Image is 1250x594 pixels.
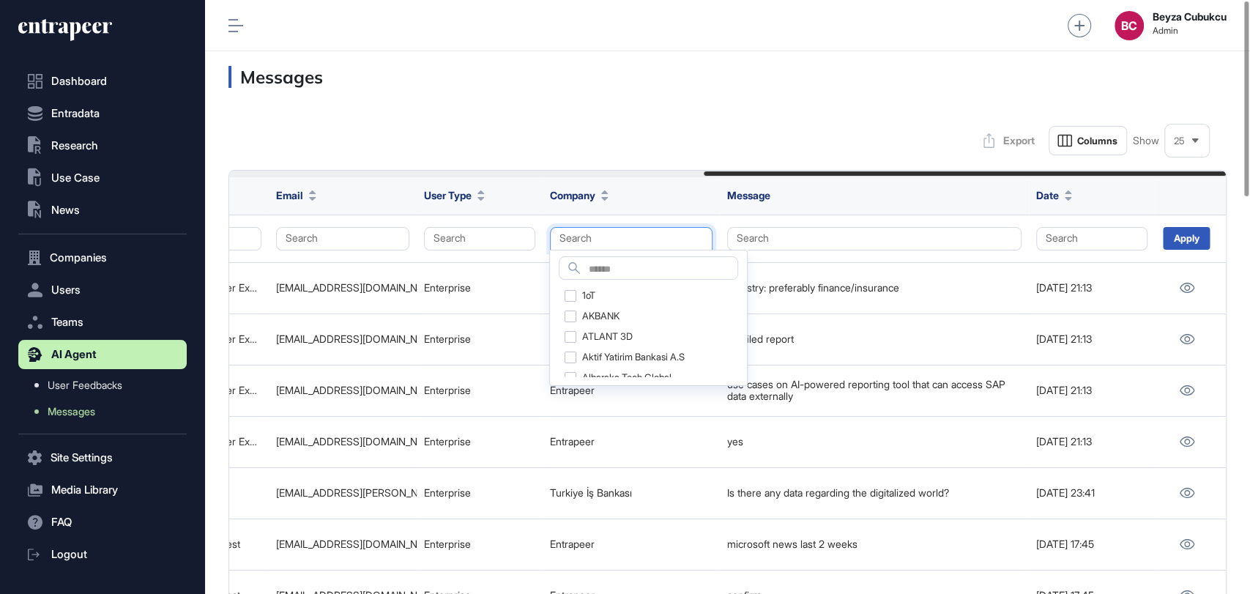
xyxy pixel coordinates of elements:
[276,227,409,250] button: Search
[51,204,80,216] span: News
[276,282,409,294] div: [EMAIL_ADDRESS][DOMAIN_NAME]
[424,227,535,250] button: Search
[276,538,409,550] div: [EMAIL_ADDRESS][DOMAIN_NAME]
[51,452,113,464] span: Site Settings
[18,340,187,369] button: AI Agent
[550,486,632,499] a: Turkiye İş Bankası
[1077,135,1117,146] span: Columns
[1036,436,1147,448] div: [DATE] 21:13
[18,243,187,272] button: Companies
[26,398,187,425] a: Messages
[18,163,187,193] button: Use Case
[1036,188,1072,203] button: Date
[727,282,1022,294] div: Industry: preferably finance/insurance
[550,435,595,448] a: Entrapeer
[727,487,1022,499] div: Is there any data regarding the digitalized world?
[1133,135,1159,146] span: Show
[424,538,535,550] div: Enterprise
[18,308,187,337] button: Teams
[1163,227,1210,250] div: Apply
[1036,188,1059,203] span: Date
[18,508,187,537] button: FAQ
[424,487,535,499] div: Enterprise
[424,282,535,294] div: Enterprise
[276,385,409,396] div: [EMAIL_ADDRESS][DOMAIN_NAME]
[424,188,485,203] button: User Type
[1036,538,1147,550] div: [DATE] 17:45
[18,475,187,505] button: Media Library
[276,188,316,203] button: Email
[276,333,409,345] div: [EMAIL_ADDRESS][DOMAIN_NAME]
[48,406,95,417] span: Messages
[228,66,1227,88] h3: Messages
[1049,126,1127,155] button: Columns
[51,516,72,528] span: FAQ
[51,484,118,496] span: Media Library
[18,67,187,96] a: Dashboard
[26,372,187,398] a: User Feedbacks
[550,188,609,203] button: Company
[1115,11,1144,40] button: BC
[51,75,107,87] span: Dashboard
[276,188,303,203] span: Email
[276,436,409,448] div: [EMAIL_ADDRESS][DOMAIN_NAME]
[18,196,187,225] button: News
[51,140,98,152] span: Research
[1174,135,1185,146] span: 25
[1036,333,1147,345] div: [DATE] 21:13
[424,188,472,203] span: User Type
[51,284,81,296] span: Users
[550,227,713,250] button: Search
[727,538,1022,550] div: microsoft news last 2 weeks
[424,385,535,396] div: Enterprise
[18,443,187,472] button: Site Settings
[727,227,1022,250] button: Search
[1036,282,1147,294] div: [DATE] 21:13
[727,189,770,201] span: Message
[18,131,187,160] button: Research
[975,126,1043,155] button: Export
[1036,227,1147,250] button: Search
[727,436,1022,448] div: yes
[18,99,187,128] button: Entradata
[550,384,595,396] a: Entrapeer
[727,333,1022,345] div: detailed report
[1153,26,1227,36] span: Admin
[48,379,122,391] span: User Feedbacks
[51,549,87,560] span: Logout
[18,540,187,569] a: Logout
[276,487,409,499] div: [EMAIL_ADDRESS][PERSON_NAME][DOMAIN_NAME]
[51,349,97,360] span: AI Agent
[550,538,595,550] a: Entrapeer
[51,172,100,184] span: Use Case
[51,108,100,119] span: Entradata
[1153,11,1227,23] strong: Beyza Cubukcu
[1036,385,1147,396] div: [DATE] 21:13
[424,333,535,345] div: Enterprise
[50,252,107,264] span: Companies
[51,316,83,328] span: Teams
[424,436,535,448] div: Enterprise
[550,188,595,203] span: Company
[1036,487,1147,499] div: [DATE] 23:41
[18,275,187,305] button: Users
[727,379,1022,403] div: use cases on AI-powered reporting tool that can access SAP data externally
